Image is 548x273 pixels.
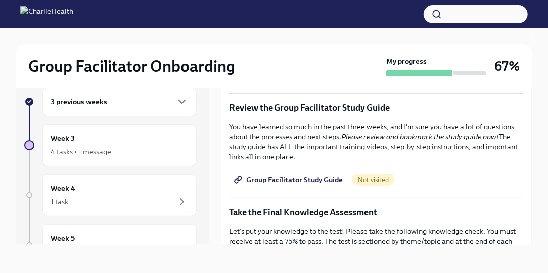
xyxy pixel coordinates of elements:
[341,132,499,141] em: Please review and bookmark the study guide now!
[51,133,75,144] h6: Week 3
[229,102,523,114] p: Review the Group Facilitator Study Guide
[352,176,395,184] span: Not visited
[24,124,197,166] a: Week 34 tasks • 1 message
[51,197,68,207] div: 1 task
[24,174,197,216] a: Week 41 task
[51,233,75,244] h6: Week 5
[229,122,523,162] p: You have learned so much in the past three weeks, and I'm sure you have a lot of questions about ...
[51,147,111,157] div: 4 tasks • 1 message
[20,6,73,22] img: CharlieHealth
[229,206,523,218] p: Take the Final Knowledge Assessment
[42,87,197,116] div: 3 previous weeks
[51,96,107,107] h6: 3 previous weeks
[24,224,197,266] a: Week 5
[28,56,235,76] h2: Group Facilitator Onboarding
[236,175,343,185] span: Group Facilitator Study Guide
[494,57,520,75] h3: 67%
[229,170,350,190] a: Group Facilitator Study Guide
[386,56,427,66] strong: My progress
[51,183,75,194] h6: Week 4
[229,226,523,266] p: Let's put your knowledge to the test! Please take the following knowledge check. You must receive...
